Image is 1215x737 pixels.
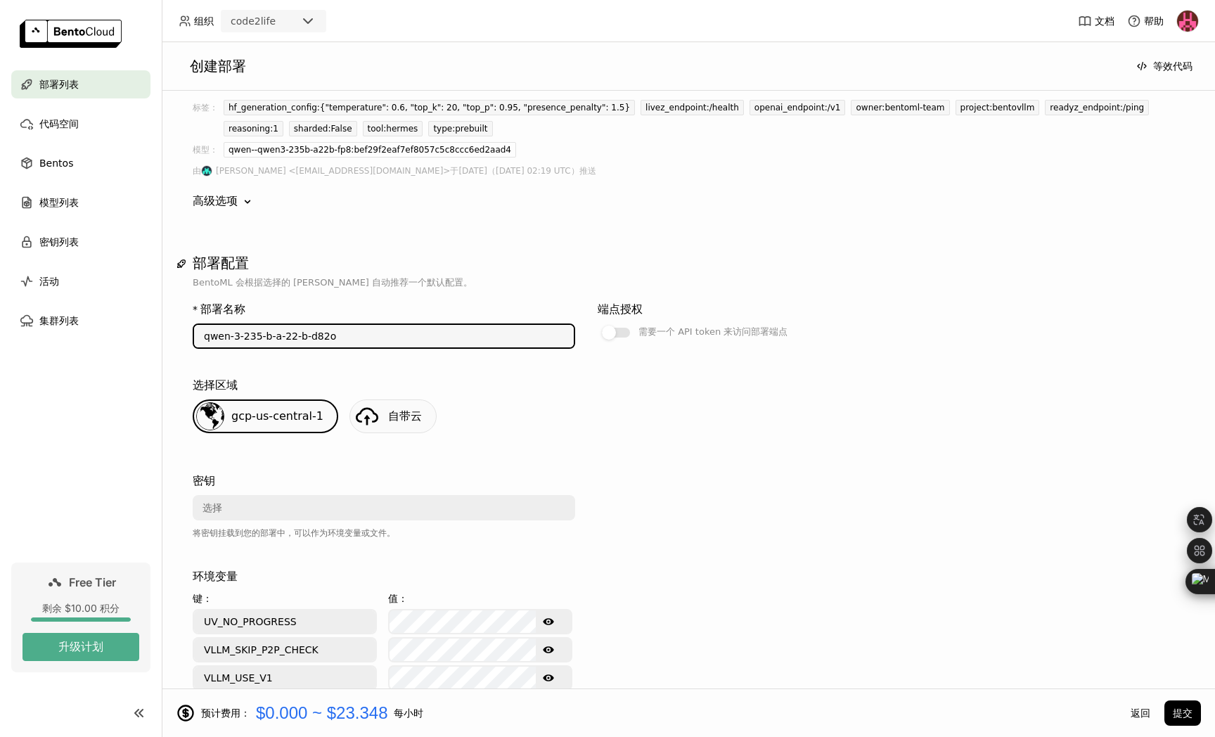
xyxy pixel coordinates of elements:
div: 剩余 $10.00 积分 [22,602,139,615]
a: 自带云 [349,399,437,433]
a: Free Tier剩余 $10.00 积分升级计划 [11,563,150,672]
a: 密钥列表 [11,228,150,256]
div: 模型： [193,142,218,163]
div: 高级选项 [193,193,1184,210]
div: openai_endpoint:/v1 [750,100,846,115]
input: 键 [194,610,375,633]
input: Selected code2life. [277,15,278,29]
a: Bentos [11,149,150,177]
h1: 部署配置 [193,255,1184,271]
input: 键 [194,667,375,689]
span: [PERSON_NAME] <[EMAIL_ADDRESS][DOMAIN_NAME]> [216,163,450,179]
div: 环境变量 [193,568,238,585]
div: 值： [388,591,572,606]
img: J Y [1177,11,1198,32]
span: 组织 [194,15,214,27]
input: 部署名称（如果为空则自动生成） [194,325,574,347]
div: 需要一个 API token 来访问部署端点 [638,323,787,340]
span: gcp-us-central-1 [231,409,323,423]
span: Free Tier [69,575,116,589]
div: project:bentovllm [956,100,1040,115]
a: 模型列表 [11,188,150,217]
img: logo [20,20,122,48]
button: 升级计划 [22,633,139,661]
img: Aaron Pham [202,166,212,176]
div: hf_generation_config:{"temperature": 0.6, "top_k": 20, "top_p": 0.95, "presence_penalty": 1.5} [224,100,635,115]
div: reasoning:1 [224,121,283,136]
div: owner:bentoml-team [851,100,949,115]
div: gcp-us-central-1 [193,399,338,433]
div: 键： [193,591,377,606]
div: 高级选项 [193,193,238,210]
a: 集群列表 [11,307,150,335]
svg: Show password text [543,616,554,627]
svg: Show password text [543,644,554,655]
div: sharded:False [289,121,357,136]
div: 将密钥挂载到您的部署中，可以作为环境变量或文件。 [193,526,575,540]
div: code2life [231,14,276,28]
button: 提交 [1164,700,1201,726]
div: 部署名称 [200,301,245,318]
span: Bentos [39,155,73,172]
svg: Down [240,195,255,209]
a: 部署列表 [11,70,150,98]
div: 创建部署 [176,56,1122,76]
button: 返回 [1122,700,1159,726]
div: 由 于[DATE]（[DATE] 02:19 UTC）推送 [193,163,1184,179]
a: 代码空间 [11,110,150,138]
svg: Show password text [543,672,554,684]
span: 代码空间 [39,115,79,132]
div: tool:hermes [363,121,423,136]
span: 帮助 [1144,15,1164,27]
input: 键 [194,639,375,661]
div: qwen--qwen3-235b-a22b-fp8:bef29f2eaf7ef8057c5c8ccc6ed2aad4 [224,142,516,158]
span: 密钥列表 [39,233,79,250]
span: 部署列表 [39,76,79,93]
span: 活动 [39,273,59,290]
span: 自带云 [388,409,422,423]
div: readyz_endpoint:/ping [1045,100,1149,115]
div: 预计费用： 每小时 [176,703,1117,723]
button: Show password text [536,610,561,633]
span: 集群列表 [39,312,79,329]
span: 文档 [1095,15,1114,27]
div: 密钥 [193,473,215,489]
button: Show password text [536,667,561,689]
span: $0.000 ~ $23.348 [256,703,388,723]
div: type:prebuilt [428,121,492,136]
a: 活动 [11,267,150,295]
button: Show password text [536,639,561,661]
div: 帮助 [1127,14,1164,28]
p: BentoML 会根据选择的 [PERSON_NAME] 自动推荐一个默认配置。 [193,276,1184,290]
div: 选择 [202,501,222,515]
div: 端点授权 [598,301,643,318]
button: 等效代码 [1128,53,1201,79]
div: livez_endpoint:/health [641,100,744,115]
span: 模型列表 [39,194,79,211]
a: 文档 [1078,14,1114,28]
div: 标签： [193,100,218,142]
div: 选择区域 [193,377,238,394]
